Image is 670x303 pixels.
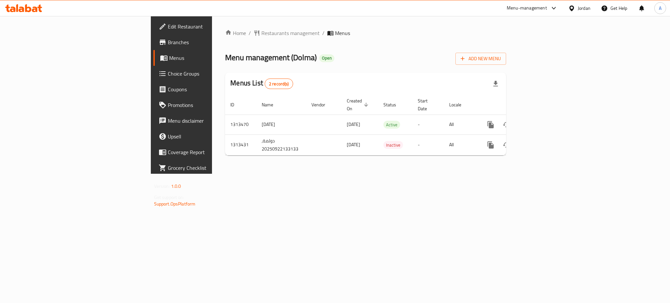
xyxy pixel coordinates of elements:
nav: breadcrumb [225,29,506,37]
a: Support.OpsPlatform [154,200,196,208]
span: Branches [168,38,257,46]
a: Coverage Report [153,144,263,160]
span: Add New Menu [461,55,501,63]
td: دولمة, 20250922133133 [256,134,306,155]
a: Menus [153,50,263,66]
span: Choice Groups [168,70,257,78]
span: Inactive [383,141,403,149]
h2: Menus List [230,78,293,89]
td: All [444,134,478,155]
a: Grocery Checklist [153,160,263,176]
span: [DATE] [347,120,360,129]
span: A [659,5,661,12]
span: Grocery Checklist [168,164,257,172]
a: Promotions [153,97,263,113]
span: Status [383,101,405,109]
th: Actions [478,95,551,115]
td: - [413,115,444,134]
a: Choice Groups [153,66,263,81]
span: Created On [347,97,370,113]
span: Vendor [311,101,334,109]
span: Start Date [418,97,436,113]
a: Restaurants management [254,29,320,37]
td: All [444,115,478,134]
button: Change Status [499,137,514,153]
div: Open [319,54,334,62]
span: Menus [169,54,257,62]
button: more [483,137,499,153]
span: Locale [449,101,470,109]
td: - [413,134,444,155]
a: Branches [153,34,263,50]
a: Edit Restaurant [153,19,263,34]
a: Upsell [153,129,263,144]
span: Upsell [168,133,257,140]
span: Active [383,121,400,129]
span: Promotions [168,101,257,109]
span: ID [230,101,243,109]
span: Name [262,101,282,109]
a: Coupons [153,81,263,97]
span: Version: [154,182,170,190]
li: / [322,29,325,37]
button: more [483,117,499,133]
span: Edit Restaurant [168,23,257,30]
a: Menu disclaimer [153,113,263,129]
div: Jordan [578,5,591,12]
button: Change Status [499,117,514,133]
div: Total records count [265,79,293,89]
span: 2 record(s) [265,81,293,87]
button: Add New Menu [455,53,506,65]
span: 1.0.0 [171,182,181,190]
span: [DATE] [347,140,360,149]
span: Coupons [168,85,257,93]
span: Open [319,55,334,61]
span: Restaurants management [261,29,320,37]
span: Get support on: [154,193,184,202]
td: [DATE] [256,115,306,134]
div: Menu-management [507,4,547,12]
span: Menu management ( Dolma ) [225,50,317,65]
span: Coverage Report [168,148,257,156]
div: Export file [488,76,503,92]
span: Menus [335,29,350,37]
span: Menu disclaimer [168,117,257,125]
table: enhanced table [225,95,551,155]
